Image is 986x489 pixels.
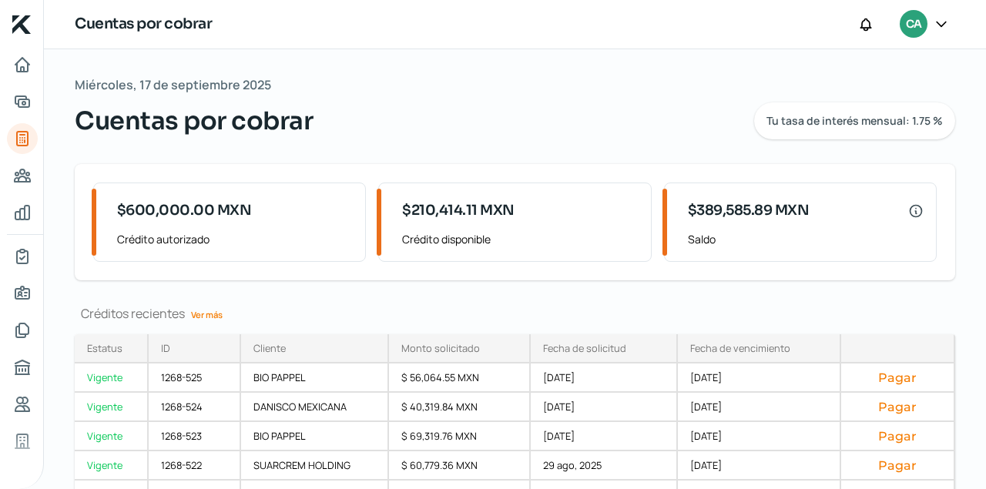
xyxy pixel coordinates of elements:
button: Pagar [854,428,941,444]
a: Pago a proveedores [7,160,38,191]
div: 1268-523 [149,422,241,451]
span: $600,000.00 MXN [117,200,252,221]
span: Crédito autorizado [117,229,353,249]
a: Buró de crédito [7,352,38,383]
div: BIO PAPPEL [241,363,389,393]
div: Créditos recientes [75,305,955,322]
div: Fecha de solicitud [543,341,626,355]
div: [DATE] [678,422,841,451]
div: $ 40,319.84 MXN [389,393,531,422]
a: Ver más [185,303,229,327]
div: [DATE] [678,451,841,481]
a: Vigente [75,393,149,422]
button: Pagar [854,399,941,414]
span: CA [906,15,921,34]
a: Vigente [75,451,149,481]
div: [DATE] [531,363,677,393]
div: [DATE] [531,393,677,422]
a: Industria [7,426,38,457]
div: $ 60,779.36 MXN [389,451,531,481]
div: Estatus [87,341,122,355]
div: Monto solicitado [401,341,480,355]
div: 1268-522 [149,451,241,481]
a: Vigente [75,422,149,451]
h1: Cuentas por cobrar [75,13,212,35]
a: Vigente [75,363,149,393]
div: 1268-524 [149,393,241,422]
a: Referencias [7,389,38,420]
span: $389,585.89 MXN [688,200,810,221]
span: Tu tasa de interés mensual: 1.75 % [766,116,943,126]
span: $210,414.11 MXN [402,200,515,221]
a: Tus créditos [7,123,38,154]
a: Mi contrato [7,241,38,272]
div: Cliente [253,341,286,355]
div: 1268-525 [149,363,241,393]
div: [DATE] [678,393,841,422]
div: $ 56,064.55 MXN [389,363,531,393]
div: Fecha de vencimiento [690,341,790,355]
span: Miércoles, 17 de septiembre 2025 [75,74,271,96]
a: Información general [7,278,38,309]
div: BIO PAPPEL [241,422,389,451]
div: 29 ago, 2025 [531,451,677,481]
a: Inicio [7,49,38,80]
div: SUARCREM HOLDING [241,451,389,481]
a: Documentos [7,315,38,346]
button: Pagar [854,457,941,473]
a: Adelantar facturas [7,86,38,117]
button: Pagar [854,370,941,385]
div: [DATE] [531,422,677,451]
span: Crédito disponible [402,229,638,249]
span: Cuentas por cobrar [75,102,313,139]
div: DANISCO MEXICANA [241,393,389,422]
span: Saldo [688,229,924,249]
div: $ 69,319.76 MXN [389,422,531,451]
div: [DATE] [678,363,841,393]
div: ID [161,341,170,355]
a: Mis finanzas [7,197,38,228]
